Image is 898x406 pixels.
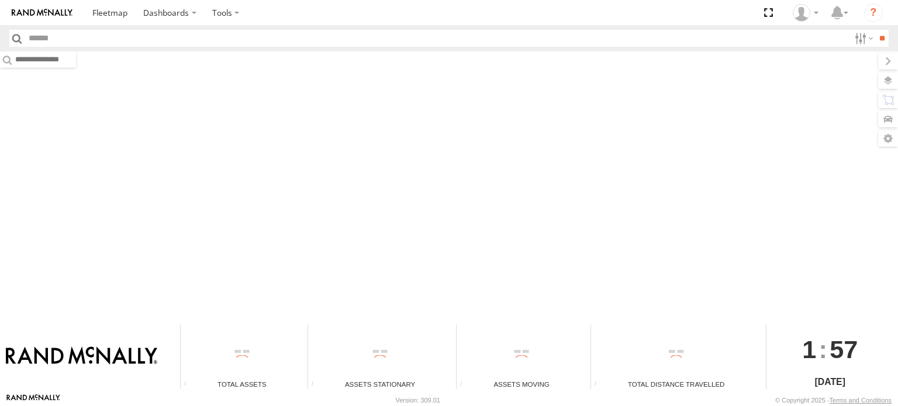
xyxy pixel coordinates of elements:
i: ? [864,4,883,22]
div: Assets Moving [457,379,586,389]
div: Assets Stationary [308,379,452,389]
div: Total number of assets current in transit. [457,380,474,389]
div: Total Distance Travelled [591,379,762,389]
label: Map Settings [878,130,898,147]
span: 57 [830,324,858,374]
div: Version: 309.01 [396,397,440,404]
span: 1 [802,324,816,374]
img: rand-logo.svg [12,9,72,17]
div: Total number of assets current stationary. [308,380,326,389]
a: Visit our Website [6,394,60,406]
div: : [766,324,894,374]
div: Total number of Enabled Assets [181,380,198,389]
div: © Copyright 2025 - [775,397,892,404]
div: Total distance travelled by all assets within specified date range and applied filters [591,380,609,389]
div: Total Assets [181,379,303,389]
div: Jose Goitia [789,4,823,22]
div: [DATE] [766,375,894,389]
a: Terms and Conditions [830,397,892,404]
img: Rand McNally [6,346,157,366]
label: Search Filter Options [850,30,875,47]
